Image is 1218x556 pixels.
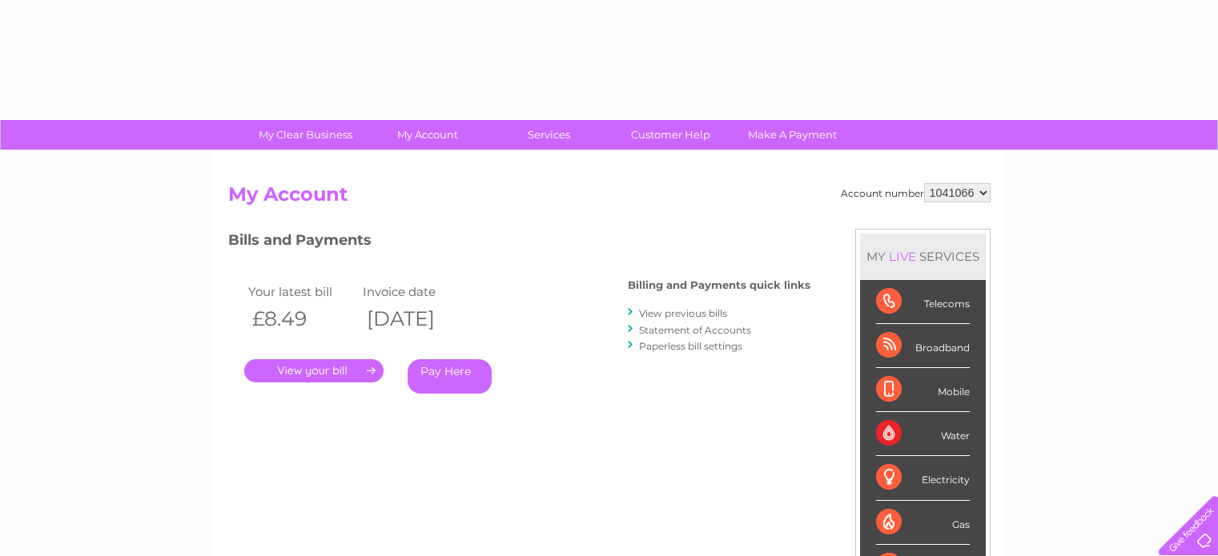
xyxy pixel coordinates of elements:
[361,120,493,150] a: My Account
[886,249,919,264] div: LIVE
[876,501,970,545] div: Gas
[876,324,970,368] div: Broadband
[876,456,970,500] div: Electricity
[228,229,810,257] h3: Bills and Payments
[228,183,991,214] h2: My Account
[639,324,751,336] a: Statement of Accounts
[726,120,858,150] a: Make A Payment
[639,307,727,319] a: View previous bills
[359,281,474,302] td: Invoice date
[876,412,970,456] div: Water
[628,279,810,291] h4: Billing and Payments quick links
[876,368,970,412] div: Mobile
[860,234,986,279] div: MY SERVICES
[359,302,474,335] th: [DATE]
[244,302,360,335] th: £8.49
[639,340,742,352] a: Paperless bill settings
[244,359,384,382] a: .
[244,281,360,302] td: Your latest bill
[605,120,737,150] a: Customer Help
[239,120,372,150] a: My Clear Business
[876,280,970,324] div: Telecoms
[841,183,991,202] div: Account number
[483,120,615,150] a: Services
[408,359,492,394] a: Pay Here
